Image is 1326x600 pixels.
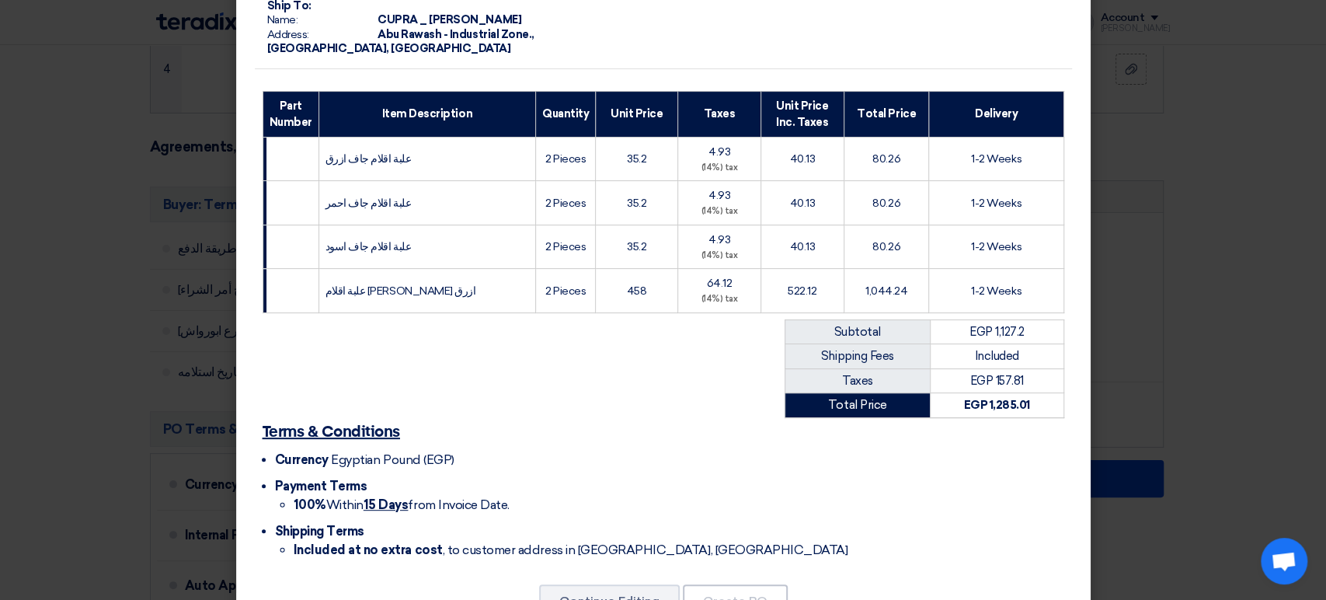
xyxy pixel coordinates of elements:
th: Unit Price Inc. Taxes [760,91,844,137]
u: Terms & Conditions [263,424,400,440]
div: (14%) tax [684,249,754,263]
span: 1-2 Weeks [971,152,1021,166]
li: , to customer address in [GEOGRAPHIC_DATA], [GEOGRAPHIC_DATA] [294,541,1064,560]
span: Included [975,349,1019,363]
strong: 100% [294,497,326,512]
div: (14%) tax [684,293,754,306]
span: 80.26 [872,197,900,210]
th: Item Description [318,91,535,137]
span: Currency [275,452,329,467]
span: 458 [627,284,647,298]
span: 1,044.24 [865,284,907,298]
td: Shipping Fees [785,344,930,369]
span: 1-2 Weeks [971,197,1021,210]
td: Taxes [785,368,930,393]
th: Delivery [929,91,1063,137]
span: Shipping Terms [275,524,364,539]
span: 64.12 [707,277,733,290]
strong: Included at no extra cost [294,542,443,557]
span: Name: [267,13,376,27]
u: 15 Days [364,497,409,512]
td: Total Price [785,393,930,418]
span: 1-2 Weeks [971,284,1021,298]
span: 40.13 [789,197,815,210]
span: Within from Invoice Date. [294,497,510,512]
span: علبة اقلام جاف اسود [325,240,411,253]
span: 35.2 [627,240,646,253]
span: 522.12 [788,284,816,298]
span: Egyptian Pound (EGP) [331,452,454,467]
td: EGP 1,127.2 [930,319,1063,344]
th: Part Number [263,91,318,137]
th: Total Price [844,91,929,137]
span: علبة اقلام جاف ازرق [325,152,411,166]
th: Quantity [535,91,595,137]
span: 2 Pieces [545,240,586,253]
span: CUPRA _ [PERSON_NAME] [378,13,521,26]
span: 80.26 [872,240,900,253]
span: 2 Pieces [545,152,586,166]
span: علبة اقلام جاف احمر [325,197,411,210]
span: 80.26 [872,152,900,166]
strong: EGP 1,285.01 [964,398,1030,412]
span: 35.2 [627,152,646,166]
span: 35.2 [627,197,646,210]
span: 4.93 [708,233,730,246]
span: 2 Pieces [545,197,586,210]
span: 40.13 [789,240,815,253]
span: 1-2 Weeks [971,240,1021,253]
span: 4.93 [708,145,730,159]
div: (14%) tax [684,205,754,218]
div: (14%) tax [684,162,754,175]
td: Subtotal [785,319,930,344]
span: Abu Rawash - Industrial Zone., [GEOGRAPHIC_DATA], [GEOGRAPHIC_DATA] [267,28,534,55]
span: EGP 157.81 [970,374,1024,388]
span: Payment Terms [275,479,367,494]
a: Open chat [1261,538,1307,584]
span: 40.13 [789,152,815,166]
th: Unit Price [596,91,678,137]
span: 4.93 [708,189,730,202]
span: Address: [267,28,376,42]
span: 2 Pieces [545,284,586,298]
th: Taxes [677,91,760,137]
span: علبة اقلام [PERSON_NAME] ازرق [325,284,476,298]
